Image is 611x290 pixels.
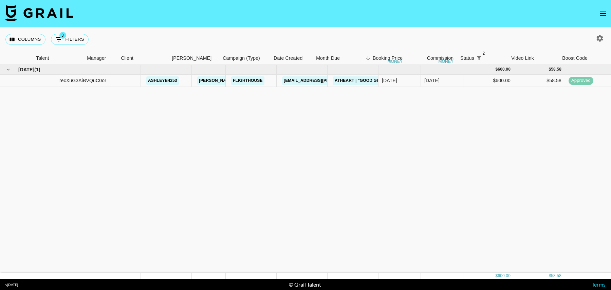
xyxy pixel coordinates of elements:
button: Sort [363,53,373,63]
div: [PERSON_NAME] [172,52,211,65]
button: hide children [3,65,13,74]
div: $ [549,273,551,279]
div: Campaign (Type) [223,52,260,65]
div: Commission [427,52,454,65]
div: Talent [33,52,84,65]
div: Month Due [316,52,340,65]
button: open drawer [596,7,610,20]
div: recXuG3AiBVQuC0or [59,77,106,84]
button: Show filters [474,53,484,63]
div: 600.00 [498,67,511,72]
div: Status [460,52,474,65]
div: Status [457,52,508,65]
div: $600.00 [463,75,514,87]
div: 600.00 [498,273,511,279]
div: Boost Code [559,52,610,65]
div: 2 active filters [474,53,484,63]
div: $58.58 [514,75,565,87]
a: ashleyb4253 [146,76,179,85]
a: Flighthouse [231,76,264,85]
div: money [438,59,453,64]
div: Campaign (Type) [219,52,270,65]
div: Manager [84,52,117,65]
a: AtHeart | "Good Girl" [333,76,387,85]
img: Grail Talent [5,5,73,21]
div: 13/06/2025 [382,77,397,84]
div: 58.58 [551,67,561,72]
div: Video Link [511,52,534,65]
div: Booker [168,52,219,65]
div: Boost Code [562,52,588,65]
div: $ [496,67,498,72]
a: [PERSON_NAME][EMAIL_ADDRESS][DOMAIN_NAME] [197,76,308,85]
button: Sort [484,53,493,63]
div: © Grail Talent [289,281,321,288]
div: v [DATE] [5,283,18,287]
span: 2 [480,50,487,57]
button: Select columns [5,34,45,45]
div: Date Created [274,52,302,65]
div: Talent [36,52,49,65]
a: [EMAIL_ADDRESS][PERSON_NAME][DOMAIN_NAME] [282,76,393,85]
div: 58.58 [551,273,561,279]
a: Terms [592,281,606,288]
div: Manager [87,52,106,65]
div: Client [121,52,133,65]
div: $ [549,67,551,72]
div: money [387,59,403,64]
span: [DATE] [18,66,34,73]
button: Show filters [51,34,89,45]
div: Month Due [313,52,355,65]
div: Booking Price [373,52,403,65]
div: Date Created [270,52,313,65]
span: ( 1 ) [34,66,40,73]
div: Jun '25 [424,77,440,84]
div: $ [496,273,498,279]
div: Video Link [508,52,559,65]
span: approved [569,77,593,84]
div: Client [117,52,168,65]
span: 3 [59,32,66,39]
